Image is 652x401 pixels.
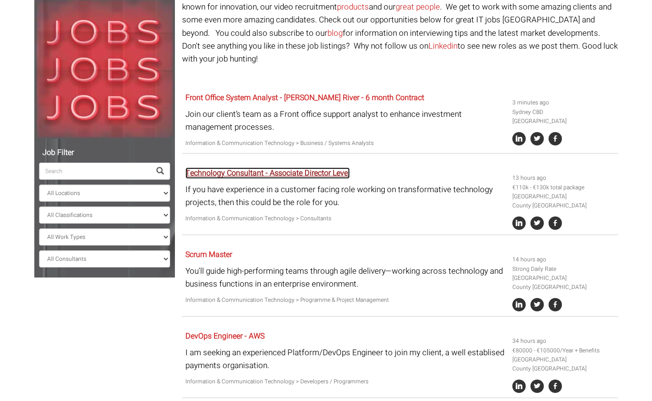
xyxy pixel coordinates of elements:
[185,265,505,290] p: You'll guide high-performing teams through agile delivery—working across technology and business ...
[512,265,614,274] li: Strong Daily Rate
[185,249,232,260] a: Scrum Master
[185,296,505,305] p: Information & Communication Technology > Programme & Project Management
[512,183,614,192] li: €110k - €130k total package
[512,108,614,126] li: Sydney CBD [GEOGRAPHIC_DATA]
[185,183,505,209] p: If you have experience in a customer facing role working on transformative technology projects, t...
[185,92,424,103] a: Front Office System Analyst - [PERSON_NAME] River - 6 month Contract
[337,1,369,13] a: products
[512,346,614,355] li: €80000 - €105000/Year + Benefits
[185,139,505,148] p: Information & Communication Technology > Business / Systems Analysts
[185,167,350,179] a: Technology Consultant - Associate Director Level
[512,192,614,210] li: [GEOGRAPHIC_DATA] County [GEOGRAPHIC_DATA]
[185,377,505,386] p: Information & Communication Technology > Developers / Programmers
[185,346,505,372] p: I am seeking an experienced Platform/DevOps Engineer to join my client, a well establised payment...
[327,27,343,39] a: blog
[512,274,614,292] li: [GEOGRAPHIC_DATA] County [GEOGRAPHIC_DATA]
[185,214,505,223] p: Information & Communication Technology > Consultants
[396,1,440,13] a: great people
[39,149,170,157] h5: Job Filter
[185,330,265,342] a: DevOps Engineer - AWS
[512,355,614,373] li: [GEOGRAPHIC_DATA] County [GEOGRAPHIC_DATA]
[39,163,151,180] input: Search
[512,98,614,107] li: 3 minutes ago
[512,174,614,183] li: 13 hours ago
[512,337,614,346] li: 34 hours ago
[512,255,614,264] li: 14 hours ago
[185,108,505,134] p: Join our client’s team as a Front office support analyst to enhance investment management processes.
[428,40,458,52] a: Linkedin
